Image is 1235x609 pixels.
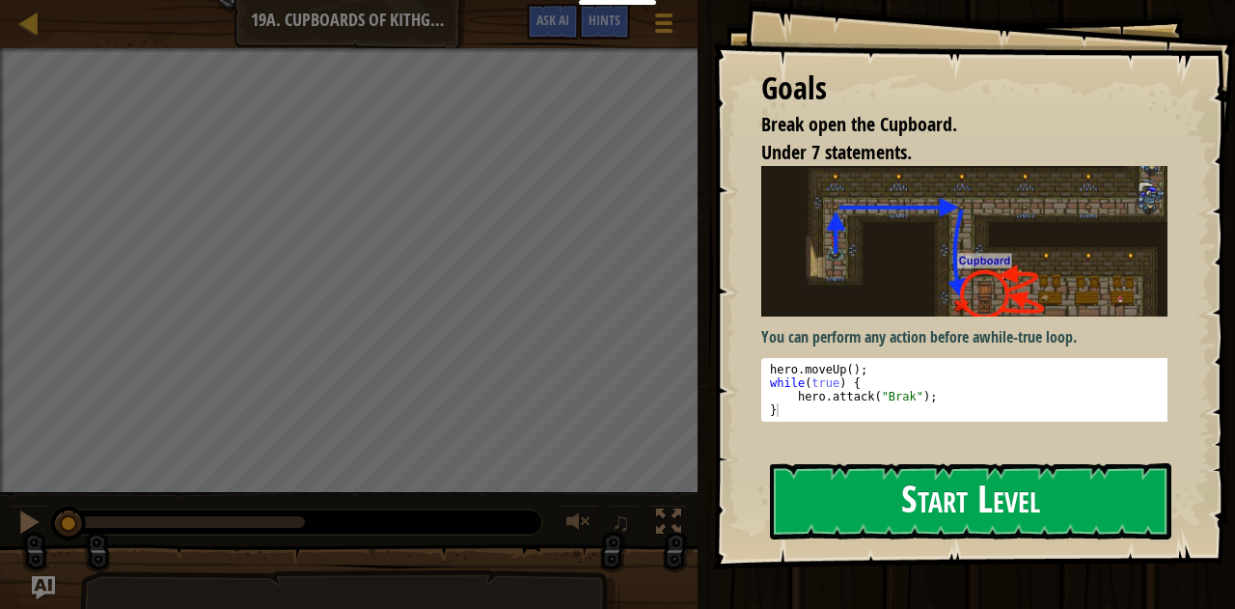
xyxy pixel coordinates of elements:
span: Break open the Cupboard. [761,111,957,137]
span: ♫ [612,508,631,537]
button: Ask AI [527,4,579,40]
p: You can perform any action before a . [761,326,1183,348]
li: Under 7 statements. [737,139,1164,167]
button: Adjust volume [560,505,598,544]
li: Break open the Cupboard. [737,111,1164,139]
span: Hints [589,11,620,29]
strong: while-true loop [979,326,1073,347]
span: Ask AI [536,11,569,29]
button: ♫ [608,505,641,544]
div: Goals [761,67,1168,111]
button: Ctrl + P: Pause [10,505,48,544]
button: Start Level [770,463,1172,540]
button: Toggle fullscreen [649,505,688,544]
button: Ask AI [32,576,55,599]
img: Cupboards of kithgard [761,166,1183,317]
button: Show game menu [640,4,688,49]
span: Under 7 statements. [761,139,912,165]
